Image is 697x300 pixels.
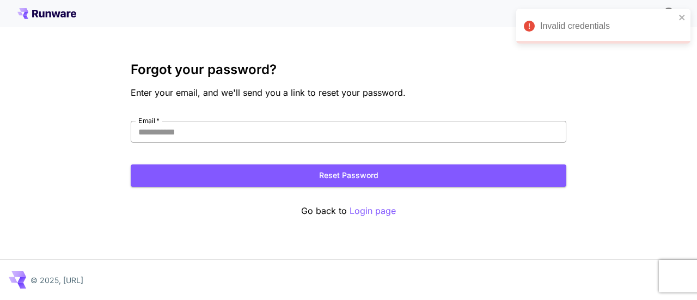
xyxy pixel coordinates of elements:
[350,204,396,218] button: Login page
[540,20,675,33] div: Invalid credentials
[138,116,160,125] label: Email
[658,2,680,24] button: In order to qualify for free credit, you need to sign up with a business email address and click ...
[30,274,83,286] p: © 2025, [URL]
[131,86,566,99] p: Enter your email, and we'll send you a link to reset your password.
[131,164,566,187] button: Reset Password
[131,204,566,218] p: Go back to
[131,62,566,77] h3: Forgot your password?
[678,13,686,22] button: close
